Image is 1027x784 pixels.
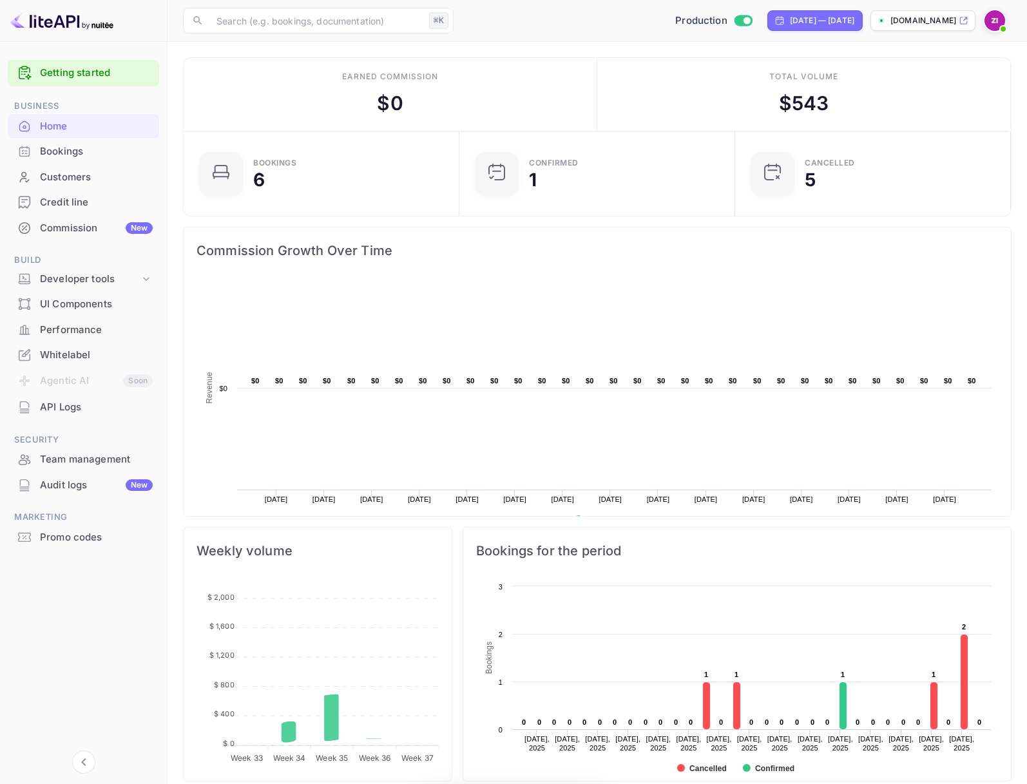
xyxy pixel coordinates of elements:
text: $0 [825,377,833,385]
text: $0 [514,377,523,385]
text: 0 [916,718,920,726]
text: 0 [946,718,950,726]
tspan: Week 36 [359,753,391,763]
text: $0 [562,377,570,385]
text: $0 [395,377,403,385]
text: [DATE], 2025 [585,735,610,752]
div: Customers [40,170,153,185]
text: 1 [704,671,708,678]
text: 0 [674,718,678,726]
text: [DATE] [312,495,336,503]
text: 0 [522,718,526,726]
tspan: $ 0 [223,739,234,748]
span: Business [8,99,159,113]
text: 0 [658,718,662,726]
span: Security [8,433,159,447]
a: API Logs [8,395,159,419]
div: Home [40,119,153,134]
text: Revenue [587,515,620,524]
text: Cancelled [689,764,727,773]
text: [DATE] [265,495,288,503]
div: Performance [40,323,153,338]
text: $0 [801,377,809,385]
button: Collapse navigation [72,751,95,774]
a: Home [8,114,159,138]
text: [DATE], 2025 [737,735,762,752]
a: Credit line [8,190,159,214]
span: Build [8,253,159,267]
input: Search (e.g. bookings, documentation) [209,8,424,33]
text: 0 [811,718,814,726]
div: Home [8,114,159,139]
text: 0 [856,718,859,726]
text: Bookings [485,642,494,674]
text: [DATE], 2025 [707,735,732,752]
text: [DATE], 2025 [949,735,974,752]
div: API Logs [40,400,153,415]
div: ⌘K [429,12,448,29]
text: $0 [681,377,689,385]
text: 0 [537,718,541,726]
text: $0 [777,377,785,385]
div: Developer tools [8,268,159,291]
text: [DATE], 2025 [555,735,580,752]
text: $0 [872,377,881,385]
a: Customers [8,165,159,189]
text: 0 [765,718,769,726]
text: $0 [219,385,227,392]
text: 1 [841,671,845,678]
text: Revenue [205,372,214,403]
text: [DATE] [408,495,431,503]
span: Commission Growth Over Time [197,240,998,261]
tspan: $ 800 [214,680,235,689]
text: 0 [644,718,648,726]
tspan: $ 1,200 [209,651,235,660]
a: Promo codes [8,525,159,549]
div: Bookings [253,159,296,167]
text: $0 [633,377,642,385]
text: $0 [849,377,857,385]
text: $0 [729,377,737,385]
div: Team management [40,452,153,467]
div: API Logs [8,395,159,420]
div: Whitelabel [8,343,159,368]
text: [DATE], 2025 [767,735,792,752]
text: 0 [795,718,799,726]
text: 0 [871,718,875,726]
text: 0 [886,718,890,726]
text: [DATE] [695,495,718,503]
div: Whitelabel [40,348,153,363]
text: $0 [371,377,379,385]
div: Audit logs [40,478,153,493]
span: Bookings for the period [476,540,998,561]
text: 0 [780,718,783,726]
div: Credit line [40,195,153,210]
text: $0 [586,377,594,385]
text: $0 [657,377,666,385]
div: Getting started [8,60,159,86]
div: Performance [8,318,159,343]
span: Production [675,14,727,28]
div: Credit line [8,190,159,215]
text: $0 [275,377,283,385]
text: $0 [968,377,976,385]
div: Switch to Sandbox mode [670,14,757,28]
div: 5 [805,171,816,189]
a: Team management [8,447,159,471]
text: 0 [582,718,586,726]
text: [DATE], 2025 [888,735,914,752]
text: 3 [499,583,503,591]
text: [DATE] [647,495,670,503]
p: [DOMAIN_NAME] [890,15,956,26]
text: [DATE] [360,495,383,503]
text: [DATE], 2025 [524,735,550,752]
text: 2 [962,623,966,631]
text: 2 [499,631,503,638]
text: 0 [901,718,905,726]
div: CANCELLED [805,159,855,167]
text: [DATE], 2025 [919,735,944,752]
text: [DATE], 2025 [615,735,640,752]
text: [DATE] [456,495,479,503]
text: 1 [499,678,503,686]
div: UI Components [40,297,153,312]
